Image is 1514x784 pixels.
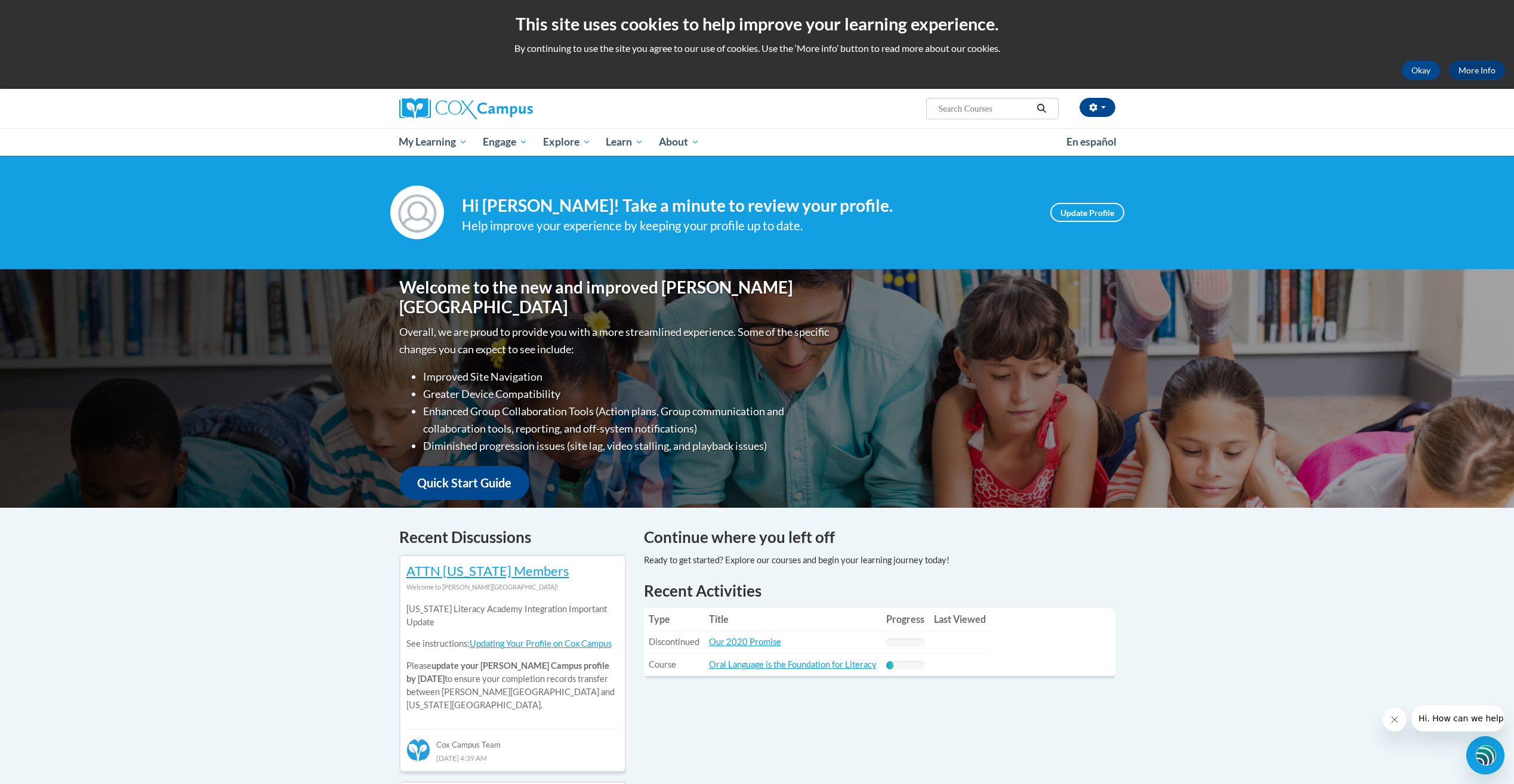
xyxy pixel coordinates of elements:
a: Update Profile [1050,203,1124,222]
a: Oral Language is the Foundation for Literacy [709,659,877,669]
a: Quick Start Guide [399,466,529,500]
b: update your [PERSON_NAME] Campus profile by [DATE] [406,660,609,684]
img: Cox Campus Team [406,738,430,762]
li: Enhanced Group Collaboration Tools (Action plans, Group communication and collaboration tools, re... [423,403,832,437]
iframe: Message from company [1411,705,1504,731]
a: Learn [598,128,651,156]
p: Overall, we are proud to provide you with a more streamlined experience. Some of the specific cha... [399,323,832,358]
span: Course [649,659,676,669]
span: About [659,135,699,149]
a: My Learning [391,128,476,156]
a: Our 2020 Promise [709,637,781,647]
img: svg+xml;base64,PHN2ZyB3aWR0aD0iNDgiIGhlaWdodD0iNDgiIHZpZXdCb3g9IjAgMCA0OCA0OCIgZmlsbD0ibm9uZSIgeG... [1476,744,1496,766]
th: Last Viewed [929,607,991,631]
span: My Learning [399,135,467,149]
span: Engage [483,135,528,149]
h4: Continue where you left off [644,526,1115,549]
th: Type [644,607,704,631]
a: En español [1059,129,1124,155]
div: Welcome to [PERSON_NAME][GEOGRAPHIC_DATA]! [406,581,619,594]
li: Improved Site Navigation [423,368,832,385]
div: Please to ensure your completion records transfer between [PERSON_NAME][GEOGRAPHIC_DATA] and [US_... [406,594,619,721]
span: Learn [606,135,643,149]
th: Title [704,607,881,631]
iframe: Close message [1383,708,1407,731]
p: [US_STATE] Literacy Academy Integration Important Update [406,603,619,629]
th: Progress [881,607,929,631]
iframe: Button to launch messaging window [1466,736,1504,774]
a: ATTN [US_STATE] Members [406,563,569,579]
a: More Info [1449,61,1505,80]
button: Account Settings [1080,98,1115,117]
li: Greater Device Compatibility [423,385,832,403]
li: Diminished progression issues (site lag, video stalling, and playback issues) [423,437,832,455]
button: Search [1032,101,1050,116]
div: Main menu [381,128,1133,156]
span: Discontinued [649,637,699,647]
h1: Recent Activities [644,580,1115,601]
h1: Welcome to the new and improved [PERSON_NAME][GEOGRAPHIC_DATA] [399,277,832,317]
a: Engage [475,128,535,156]
button: Okay [1402,61,1440,80]
div: Progress, % [886,661,894,669]
span: Explore [543,135,591,149]
h4: Hi [PERSON_NAME]! Take a minute to review your profile. [462,196,1032,216]
span: Hi. How can we help? [7,8,97,18]
a: Updating Your Profile on Cox Campus [470,638,612,649]
a: About [651,128,707,156]
p: By continuing to use the site you agree to our use of cookies. Use the ‘More info’ button to read... [9,42,1505,55]
div: [DATE] 4:39 AM [406,751,619,764]
span: En español [1066,135,1117,148]
img: Profile Image [390,186,444,239]
img: Cox Campus [399,98,533,119]
a: Cox Campus [399,98,626,119]
div: Cox Campus Team [406,729,619,751]
input: Search Courses [937,101,1032,116]
div: Help improve your experience by keeping your profile up to date. [462,216,1032,236]
h2: This site uses cookies to help improve your learning experience. [9,12,1505,36]
p: See instructions: [406,637,619,650]
a: Explore [535,128,599,156]
h4: Recent Discussions [399,526,626,549]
